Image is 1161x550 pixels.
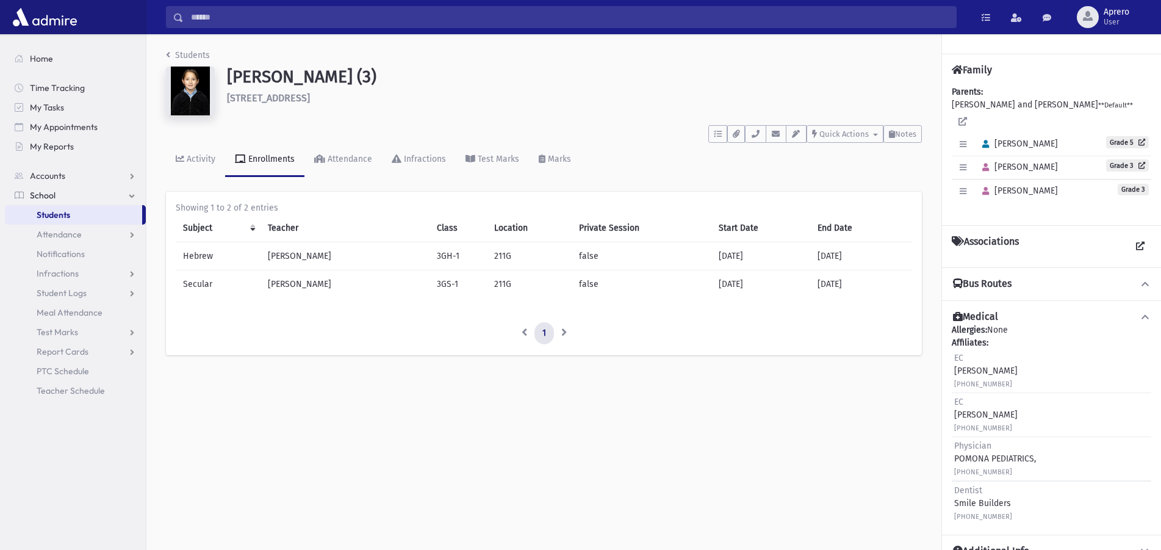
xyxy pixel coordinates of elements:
[572,214,712,242] th: Private Session
[883,125,922,143] button: Notes
[5,361,146,381] a: PTC Schedule
[952,278,1151,291] button: Bus Routes
[954,396,1018,434] div: [PERSON_NAME]
[953,311,998,324] h4: Medical
[953,278,1012,291] h4: Bus Routes
[5,205,142,225] a: Students
[30,141,74,152] span: My Reports
[30,121,98,132] span: My Appointments
[456,143,529,177] a: Test Marks
[5,49,146,68] a: Home
[475,154,519,164] div: Test Marks
[954,440,1036,478] div: POMONA PEDIATRICS,
[246,154,295,164] div: Enrollments
[810,270,912,299] td: [DATE]
[166,67,215,115] img: 9kAAAAAAAAAAAAAAAAAAAAAAAAAAAAAAAAAAAAAAAAAAAAAAAAAAAAAAAAAAAAAAAAAAAAAAAAAAAAAAAAAAAAAAAAAAAAAAA...
[37,346,88,357] span: Report Cards
[37,366,89,377] span: PTC Schedule
[1106,136,1149,148] a: Grade 5
[166,49,210,67] nav: breadcrumb
[952,311,1151,324] button: Medical
[227,67,922,87] h1: [PERSON_NAME] (3)
[810,242,912,270] td: [DATE]
[572,270,712,299] td: false
[977,186,1058,196] span: [PERSON_NAME]
[977,139,1058,149] span: [PERSON_NAME]
[810,214,912,242] th: End Date
[261,214,430,242] th: Teacher
[37,385,105,396] span: Teacher Schedule
[430,214,487,242] th: Class
[952,338,988,348] b: Affiliates:
[819,129,869,139] span: Quick Actions
[166,50,210,60] a: Students
[711,242,810,270] td: [DATE]
[176,201,912,214] div: Showing 1 to 2 of 2 entries
[304,143,382,177] a: Attendance
[37,209,70,220] span: Students
[37,327,78,338] span: Test Marks
[5,283,146,303] a: Student Logs
[954,484,1012,523] div: Smile Builders
[5,166,146,186] a: Accounts
[954,441,991,451] span: Physician
[37,229,82,240] span: Attendance
[952,324,1151,525] div: None
[37,268,79,279] span: Infractions
[5,322,146,342] a: Test Marks
[176,214,261,242] th: Subject
[10,5,80,29] img: AdmirePro
[895,129,916,139] span: Notes
[529,143,581,177] a: Marks
[5,186,146,205] a: School
[176,270,261,299] td: Secular
[1106,159,1149,172] a: Grade 3
[487,242,572,270] td: 211G
[184,6,956,28] input: Search
[166,143,225,177] a: Activity
[30,190,56,201] span: School
[225,143,304,177] a: Enrollments
[1118,184,1149,195] span: Grade 3
[5,78,146,98] a: Time Tracking
[30,170,65,181] span: Accounts
[37,288,87,299] span: Student Logs
[711,214,810,242] th: Start Date
[954,397,963,407] span: EC
[30,82,85,93] span: Time Tracking
[401,154,446,164] div: Infractions
[5,137,146,156] a: My Reports
[430,270,487,299] td: 3GS-1
[952,325,987,335] b: Allergies:
[5,381,146,400] a: Teacher Schedule
[382,143,456,177] a: Infractions
[261,270,430,299] td: [PERSON_NAME]
[977,162,1058,172] span: [PERSON_NAME]
[807,125,883,143] button: Quick Actions
[954,468,1012,476] small: [PHONE_NUMBER]
[954,485,982,496] span: Dentist
[572,242,712,270] td: false
[954,380,1012,388] small: [PHONE_NUMBER]
[430,242,487,270] td: 3GH-1
[5,98,146,117] a: My Tasks
[952,85,1151,215] div: [PERSON_NAME] and [PERSON_NAME]
[184,154,215,164] div: Activity
[954,353,963,363] span: EC
[534,322,554,344] a: 1
[5,303,146,322] a: Meal Attendance
[954,352,1018,390] div: [PERSON_NAME]
[30,53,53,64] span: Home
[545,154,571,164] div: Marks
[954,424,1012,432] small: [PHONE_NUMBER]
[325,154,372,164] div: Attendance
[5,244,146,264] a: Notifications
[487,270,572,299] td: 211G
[5,264,146,283] a: Infractions
[952,87,983,97] b: Parents:
[227,92,922,104] h6: [STREET_ADDRESS]
[954,513,1012,521] small: [PHONE_NUMBER]
[1104,17,1129,27] span: User
[1104,7,1129,17] span: Aprero
[30,102,64,113] span: My Tasks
